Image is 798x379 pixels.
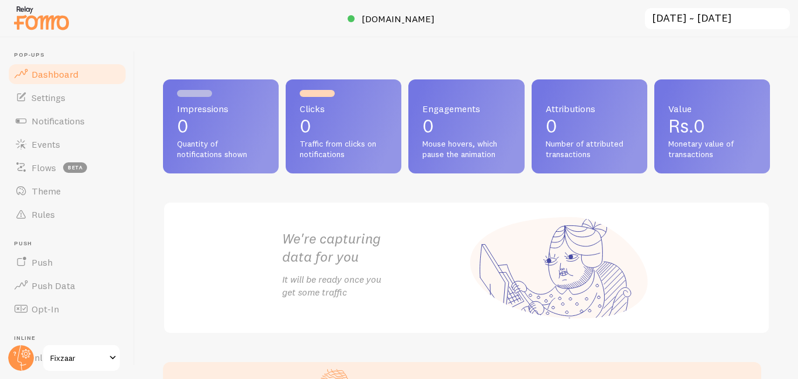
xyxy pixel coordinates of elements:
[7,297,127,321] a: Opt-In
[32,138,60,150] span: Events
[668,104,756,113] span: Value
[422,139,510,159] span: Mouse hovers, which pause the animation
[7,156,127,179] a: Flows beta
[300,104,387,113] span: Clicks
[422,104,510,113] span: Engagements
[32,208,55,220] span: Rules
[7,86,127,109] a: Settings
[32,303,59,315] span: Opt-In
[7,109,127,133] a: Notifications
[50,351,106,365] span: Fixzaar
[32,115,85,127] span: Notifications
[546,104,633,113] span: Attributions
[7,133,127,156] a: Events
[32,68,78,80] span: Dashboard
[32,162,56,173] span: Flows
[14,240,127,248] span: Push
[282,273,467,300] p: It will be ready once you get some traffic
[32,185,61,197] span: Theme
[63,162,87,173] span: beta
[7,274,127,297] a: Push Data
[7,179,127,203] a: Theme
[32,280,75,291] span: Push Data
[668,114,705,137] span: Rs.0
[7,251,127,274] a: Push
[12,3,71,33] img: fomo-relay-logo-orange.svg
[668,139,756,159] span: Monetary value of transactions
[177,117,265,135] p: 0
[177,139,265,159] span: Quantity of notifications shown
[14,51,127,59] span: Pop-ups
[32,256,53,268] span: Push
[7,62,127,86] a: Dashboard
[42,344,121,372] a: Fixzaar
[14,335,127,342] span: Inline
[177,104,265,113] span: Impressions
[546,139,633,159] span: Number of attributed transactions
[422,117,510,135] p: 0
[282,230,467,266] h2: We're capturing data for you
[300,139,387,159] span: Traffic from clicks on notifications
[32,92,65,103] span: Settings
[7,203,127,226] a: Rules
[300,117,387,135] p: 0
[546,117,633,135] p: 0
